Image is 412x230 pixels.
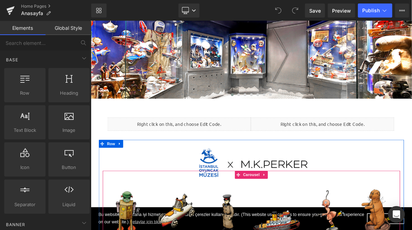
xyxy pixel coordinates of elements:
span: Banner [5,221,26,228]
span: Liquid [50,201,88,208]
span: Preview [332,7,351,14]
span: Save [309,7,321,14]
a: New Library [91,4,107,18]
span: Carousel [200,198,225,209]
span: Separator [6,201,43,208]
span: Image [50,127,88,134]
button: Redo [288,4,302,18]
button: Undo [271,4,285,18]
span: Heading [50,89,88,97]
a: Expand / Collapse [225,198,234,209]
span: Anasayfa [21,11,43,16]
a: Global Style [46,21,91,35]
span: Icon [6,164,43,171]
span: Text Block [6,127,43,134]
button: Publish [358,4,392,18]
span: Base [5,56,19,63]
button: More [395,4,409,18]
span: Row [6,89,43,97]
a: Preview [328,4,355,18]
a: Home Pages [21,4,91,9]
a: Expand / Collapse [34,157,43,168]
span: Publish [362,8,380,13]
span: Button [50,164,88,171]
div: Open Intercom Messenger [388,206,405,223]
span: Row [20,157,34,168]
